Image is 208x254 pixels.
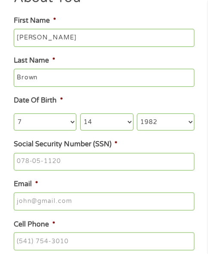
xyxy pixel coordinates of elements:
[14,56,55,65] label: Last Name
[14,192,194,210] input: john@gmail.com
[14,16,56,25] label: First Name
[14,69,194,87] input: Smith
[14,180,38,189] label: Email
[14,232,194,250] input: (541) 754-3010
[14,220,55,229] label: Cell Phone
[14,96,63,105] label: Date Of Birth
[14,153,194,171] input: 078-05-1120
[14,29,194,47] input: John
[14,140,117,149] label: Social Security Number (SSN)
